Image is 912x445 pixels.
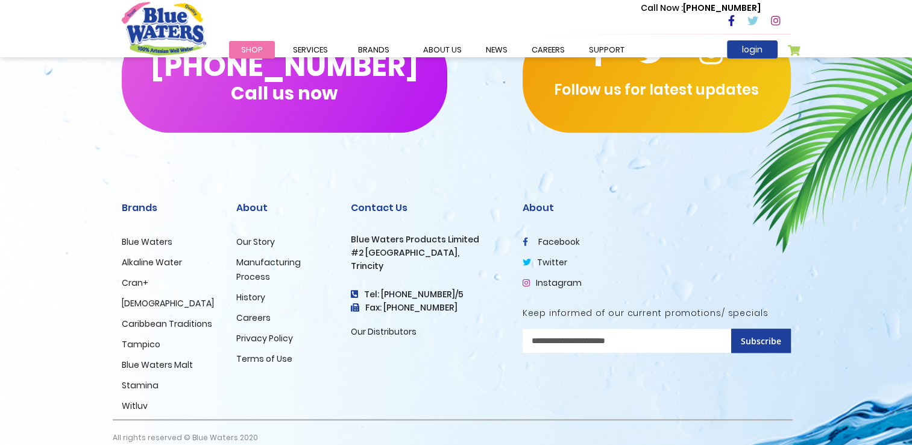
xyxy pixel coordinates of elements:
[231,90,338,96] span: Call us now
[351,202,505,213] h2: Contact Us
[520,41,577,58] a: careers
[523,308,791,318] h5: Keep informed of our current promotions/ specials
[358,44,389,55] span: Brands
[577,41,637,58] a: support
[122,202,218,213] h2: Brands
[241,44,263,55] span: Shop
[741,335,781,347] span: Subscribe
[523,277,582,289] a: Instagram
[474,41,520,58] a: News
[122,236,172,248] a: Blue Waters
[122,277,148,289] a: Cran+
[641,2,761,14] p: [PHONE_NUMBER]
[236,202,333,213] h2: About
[351,235,505,245] h3: Blue Waters Products Limited
[122,400,148,412] a: Witluv
[293,44,328,55] span: Services
[236,353,292,365] a: Terms of Use
[523,236,580,248] a: facebook
[523,202,791,213] h2: About
[351,289,505,300] h4: Tel: [PHONE_NUMBER]/5
[351,248,505,258] h3: #2 [GEOGRAPHIC_DATA],
[122,359,193,371] a: Blue Waters Malt
[236,312,271,324] a: Careers
[122,297,214,309] a: [DEMOGRAPHIC_DATA]
[122,256,182,268] a: Alkaline Water
[731,329,791,353] button: Subscribe
[236,256,301,283] a: Manufacturing Process
[122,338,160,350] a: Tampico
[122,24,447,133] button: [PHONE_NUMBER]Call us now
[641,2,683,14] span: Call Now :
[122,2,206,55] a: store logo
[236,332,293,344] a: Privacy Policy
[411,41,474,58] a: about us
[523,79,791,101] p: Follow us for latest updates
[236,291,265,303] a: History
[727,40,778,58] a: login
[236,236,275,248] a: Our Story
[122,379,159,391] a: Stamina
[122,318,212,330] a: Caribbean Traditions
[351,261,505,271] h3: Trincity
[351,326,417,338] a: Our Distributors
[523,256,567,268] a: twitter
[351,303,505,313] h3: Fax: [PHONE_NUMBER]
